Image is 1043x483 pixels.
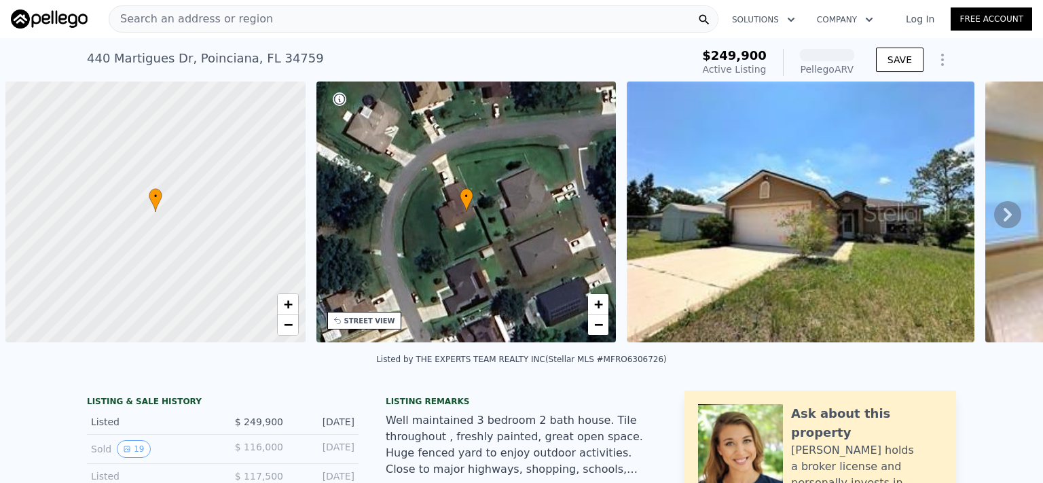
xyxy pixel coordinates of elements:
div: LISTING & SALE HISTORY [87,396,359,410]
button: View historical data [117,440,150,458]
div: Pellego ARV [800,62,854,76]
a: Free Account [951,7,1032,31]
a: Zoom out [278,315,298,335]
a: Zoom in [278,294,298,315]
button: Solutions [721,7,806,32]
span: + [283,296,292,312]
div: Listed by THE EXPERTS TEAM REALTY INC (Stellar MLS #MFRO6306726) [376,355,667,364]
span: $ 116,000 [235,442,283,452]
div: Listing remarks [386,396,657,407]
div: [DATE] [294,415,354,429]
a: Zoom out [588,315,608,335]
span: − [594,316,603,333]
img: Pellego [11,10,88,29]
div: STREET VIEW [344,316,395,326]
span: • [460,190,473,202]
div: • [460,188,473,212]
a: Zoom in [588,294,608,315]
div: Sold [91,440,212,458]
div: [DATE] [294,440,354,458]
div: Well maintained 3 bedroom 2 bath house. Tile throughout , freshly painted, great open space. Huge... [386,412,657,478]
a: Log In [890,12,951,26]
button: SAVE [876,48,923,72]
div: • [149,188,162,212]
button: Company [806,7,884,32]
span: $ 117,500 [235,471,283,482]
div: 440 Martigues Dr , Poinciana , FL 34759 [87,49,324,68]
div: Listed [91,415,212,429]
span: − [283,316,292,333]
div: Ask about this property [791,404,943,442]
span: Search an address or region [109,11,273,27]
button: Show Options [929,46,956,73]
span: • [149,190,162,202]
div: Listed [91,469,212,483]
span: Active Listing [703,64,767,75]
span: $249,900 [702,48,767,62]
img: Sale: 147599862 Parcel: 46120253 [627,82,974,342]
span: + [594,296,603,312]
span: $ 249,900 [235,416,283,427]
div: [DATE] [294,469,354,483]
